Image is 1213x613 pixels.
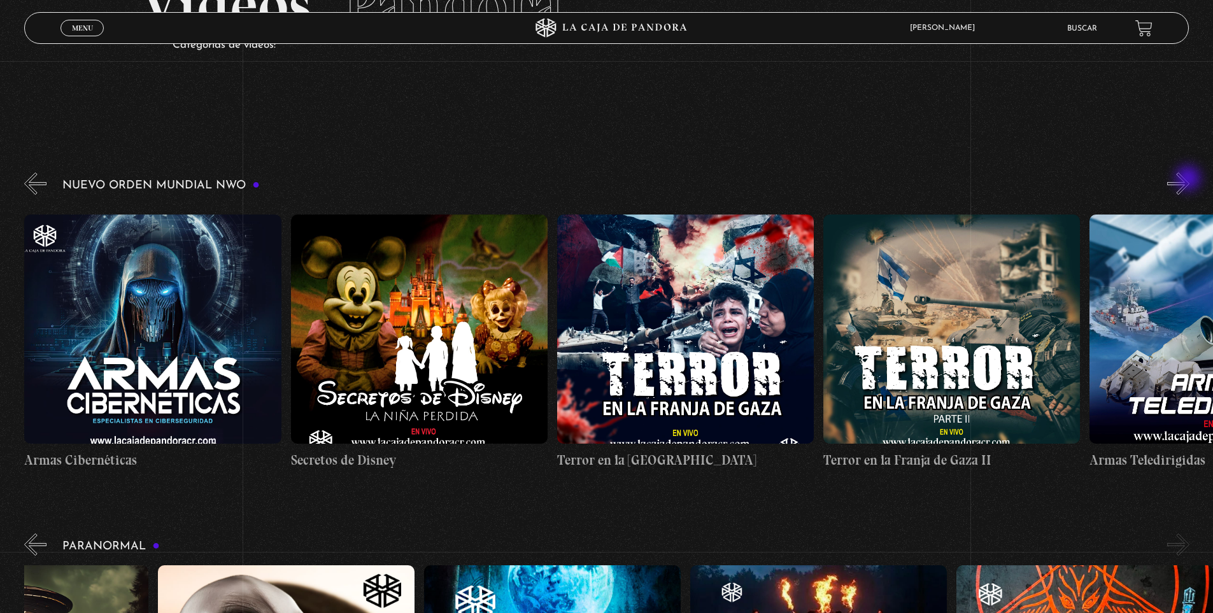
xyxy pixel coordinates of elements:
[291,204,548,480] a: Secretos de Disney
[1167,533,1189,556] button: Next
[24,450,281,470] h4: Armas Cibernéticas
[291,450,548,470] h4: Secretos de Disney
[67,35,97,44] span: Cerrar
[72,24,93,32] span: Menu
[823,204,1080,480] a: Terror en la Franja de Gaza II
[904,24,988,32] span: [PERSON_NAME]
[24,173,46,195] button: Previous
[557,204,814,480] a: Terror en la [GEOGRAPHIC_DATA]
[1067,25,1097,32] a: Buscar
[173,36,1072,55] p: Categorías de videos:
[1167,173,1189,195] button: Next
[1135,20,1153,37] a: View your shopping cart
[24,204,281,480] a: Armas Cibernéticas
[557,450,814,470] h4: Terror en la [GEOGRAPHIC_DATA]
[823,450,1080,470] h4: Terror en la Franja de Gaza II
[62,180,260,192] h3: Nuevo Orden Mundial NWO
[62,540,160,553] h3: Paranormal
[24,533,46,556] button: Previous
